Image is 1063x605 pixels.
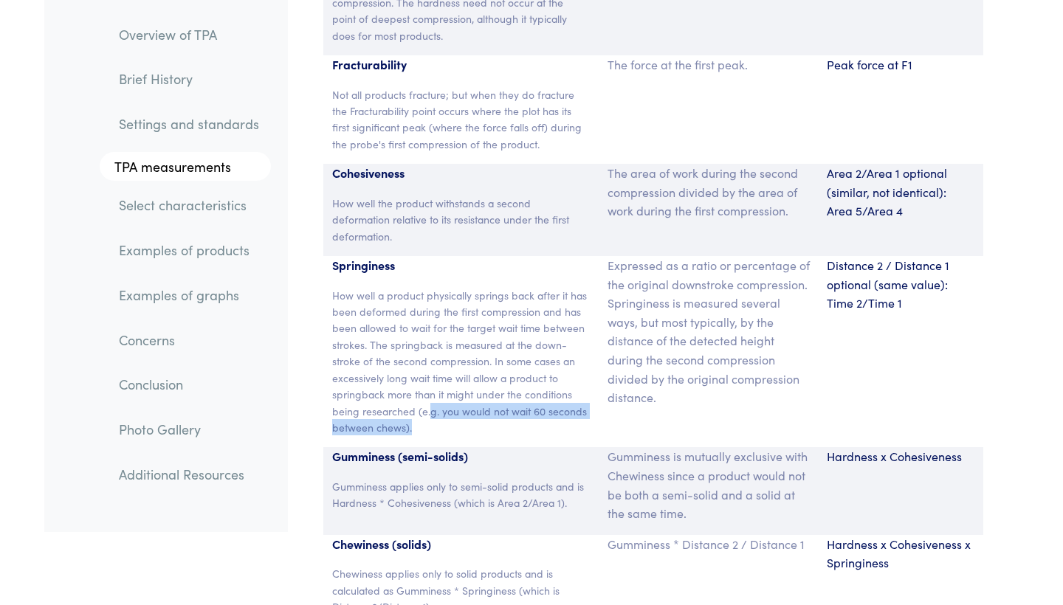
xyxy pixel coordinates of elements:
[608,164,810,221] p: The area of work during the second compression divided by the area of work during the first compr...
[608,55,810,75] p: The force at the first peak.
[100,152,271,181] a: TPA measurements
[332,55,590,75] p: Fracturability
[827,256,974,313] p: Distance 2 / Distance 1 optional (same value): Time 2/Time 1
[107,63,271,97] a: Brief History
[107,18,271,52] a: Overview of TPA
[827,535,974,573] p: Hardness x Cohesiveness x Springiness
[332,447,590,466] p: Gumminess (semi-solids)
[107,234,271,268] a: Examples of products
[107,412,271,446] a: Photo Gallery
[608,447,810,522] p: Gumminess is mutually exclusive with Chewiness since a product would not be both a semi-solid and...
[827,164,974,221] p: Area 2/Area 1 optional (similar, not identical): Area 5/Area 4
[332,195,590,244] p: How well the product withstands a second deformation relative to its resistance under the first d...
[608,256,810,407] p: Expressed as a ratio or percentage of the original downstroke compression. Springiness is measure...
[332,535,590,554] p: Chewiness (solids)
[107,189,271,223] a: Select characteristics
[107,368,271,402] a: Conclusion
[608,535,810,554] p: Gumminess * Distance 2 / Distance 1
[107,457,271,491] a: Additional Resources
[332,287,590,436] p: How well a product physically springs back after it has been deformed during the first compressio...
[332,164,590,183] p: Cohesiveness
[107,107,271,141] a: Settings and standards
[827,55,974,75] p: Peak force at F1
[332,256,590,275] p: Springiness
[107,323,271,357] a: Concerns
[332,478,590,511] p: Gumminess applies only to semi-solid products and is Hardness * Cohesiveness (which is Area 2/Are...
[107,278,271,312] a: Examples of graphs
[332,86,590,153] p: Not all products fracture; but when they do fracture the Fracturability point occurs where the pl...
[827,447,974,466] p: Hardness x Cohesiveness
